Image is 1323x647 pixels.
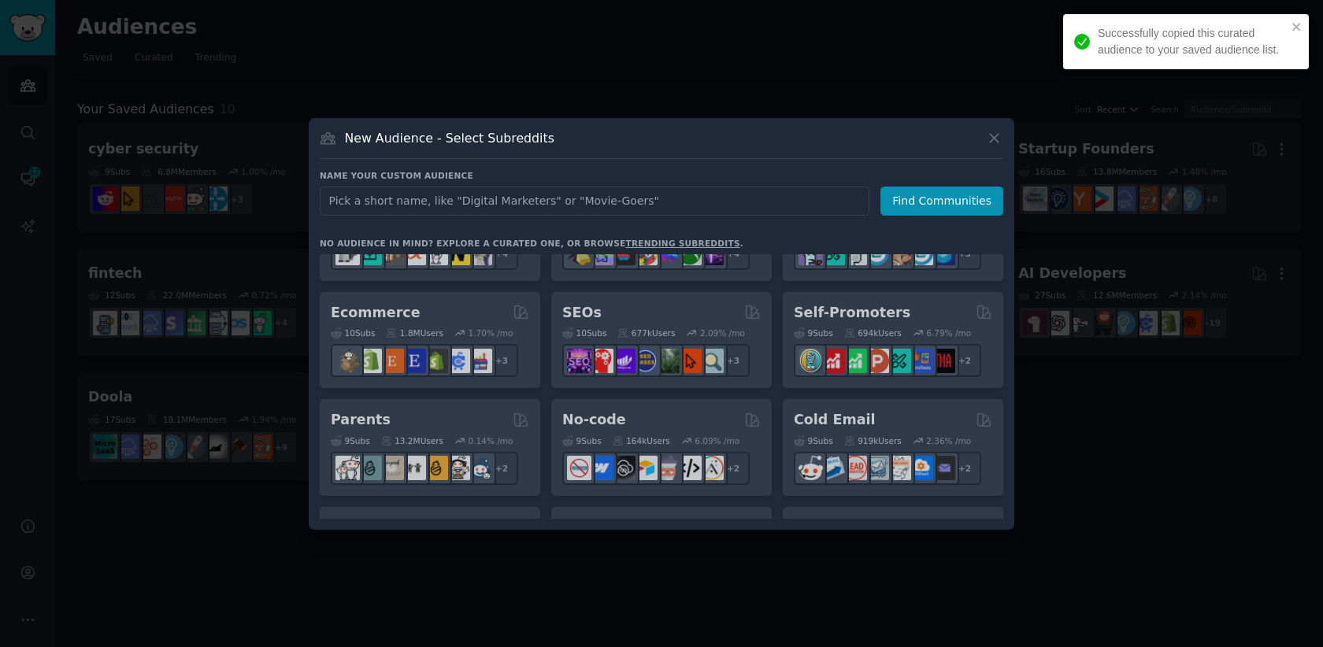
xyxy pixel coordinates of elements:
[320,238,743,249] div: No audience in mind? Explore a curated one, or browse .
[1291,20,1303,33] button: close
[880,187,1003,216] button: Find Communities
[345,130,554,146] h3: New Audience - Select Subreddits
[320,170,1003,181] h3: Name your custom audience
[1098,25,1287,58] div: Successfully copied this curated audience to your saved audience list.
[625,238,739,248] a: trending subreddits
[320,187,869,216] input: Pick a short name, like "Digital Marketers" or "Movie-Goers"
